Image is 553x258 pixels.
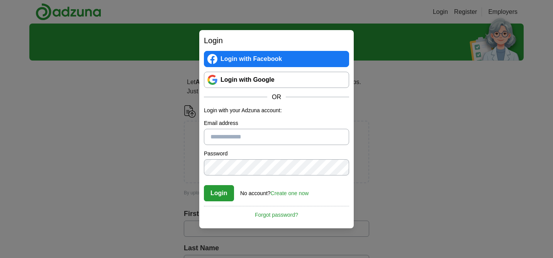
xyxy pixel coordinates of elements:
a: Login with Facebook [204,51,349,67]
label: Password [204,150,349,158]
span: OR [267,93,286,102]
a: Create one now [271,190,309,196]
a: Login with Google [204,72,349,88]
p: Login with your Adzuna account: [204,106,349,115]
label: Email address [204,119,349,127]
a: Forgot password? [204,206,349,219]
h2: Login [204,35,349,46]
div: No account? [240,185,309,197]
button: Login [204,185,234,201]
